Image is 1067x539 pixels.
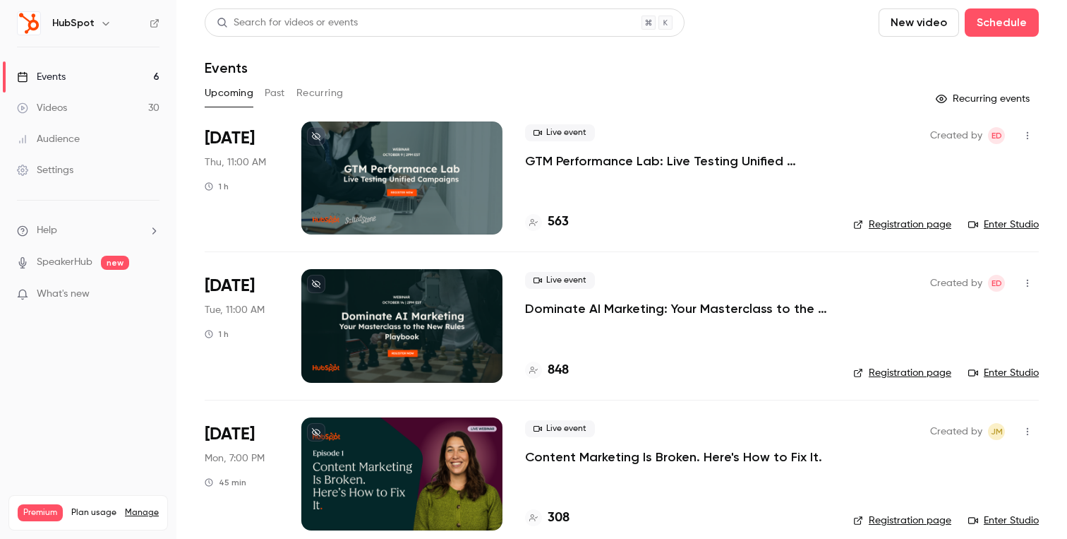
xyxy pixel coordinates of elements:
[525,272,595,289] span: Live event
[988,423,1005,440] span: Jemima Mohan
[205,423,255,446] span: [DATE]
[17,223,159,238] li: help-dropdown-opener
[18,504,63,521] span: Premium
[853,514,951,528] a: Registration page
[205,122,279,235] div: Oct 9 Thu, 2:00 PM (America/New York)
[217,16,358,30] div: Search for videos or events
[930,423,982,440] span: Created by
[968,218,1039,232] a: Enter Studio
[71,507,116,519] span: Plan usage
[991,275,1002,292] span: ED
[17,163,73,177] div: Settings
[525,153,831,170] a: GTM Performance Lab: Live Testing Unified Campaigns
[988,275,1005,292] span: Elika Dizechi
[525,361,569,380] a: 848
[991,423,1003,440] span: JM
[17,132,80,146] div: Audience
[930,275,982,292] span: Created by
[968,514,1039,528] a: Enter Studio
[18,12,40,35] img: HubSpot
[205,82,253,105] button: Upcoming
[265,82,285,105] button: Past
[17,70,66,84] div: Events
[17,101,67,115] div: Videos
[125,507,159,519] a: Manage
[548,361,569,380] h4: 848
[853,218,951,232] a: Registration page
[965,8,1039,37] button: Schedule
[929,88,1039,110] button: Recurring events
[37,255,92,270] a: SpeakerHub
[525,300,831,317] a: Dominate AI Marketing: Your Masterclass to the New Rules Playbook
[991,127,1002,144] span: ED
[205,181,229,192] div: 1 h
[548,213,569,232] h4: 563
[930,127,982,144] span: Created by
[52,16,95,30] h6: HubSpot
[205,451,265,466] span: Mon, 7:00 PM
[37,287,90,302] span: What's new
[101,256,129,270] span: new
[525,213,569,232] a: 563
[525,420,595,437] span: Live event
[205,328,229,340] div: 1 h
[548,509,569,528] h4: 308
[205,127,255,150] span: [DATE]
[525,124,595,141] span: Live event
[143,288,159,301] iframe: Noticeable Trigger
[205,269,279,382] div: Oct 14 Tue, 2:00 PM (America/New York)
[205,59,248,76] h1: Events
[968,366,1039,380] a: Enter Studio
[988,127,1005,144] span: Elika Dizechi
[879,8,959,37] button: New video
[37,223,57,238] span: Help
[205,275,255,297] span: [DATE]
[205,477,246,488] div: 45 min
[205,303,265,317] span: Tue, 11:00 AM
[205,417,279,531] div: Oct 28 Tue, 1:00 PM (Australia/Sydney)
[296,82,344,105] button: Recurring
[853,366,951,380] a: Registration page
[525,509,569,528] a: 308
[205,155,266,170] span: Thu, 11:00 AM
[525,449,822,466] a: Content Marketing Is Broken. Here's How to Fix It.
